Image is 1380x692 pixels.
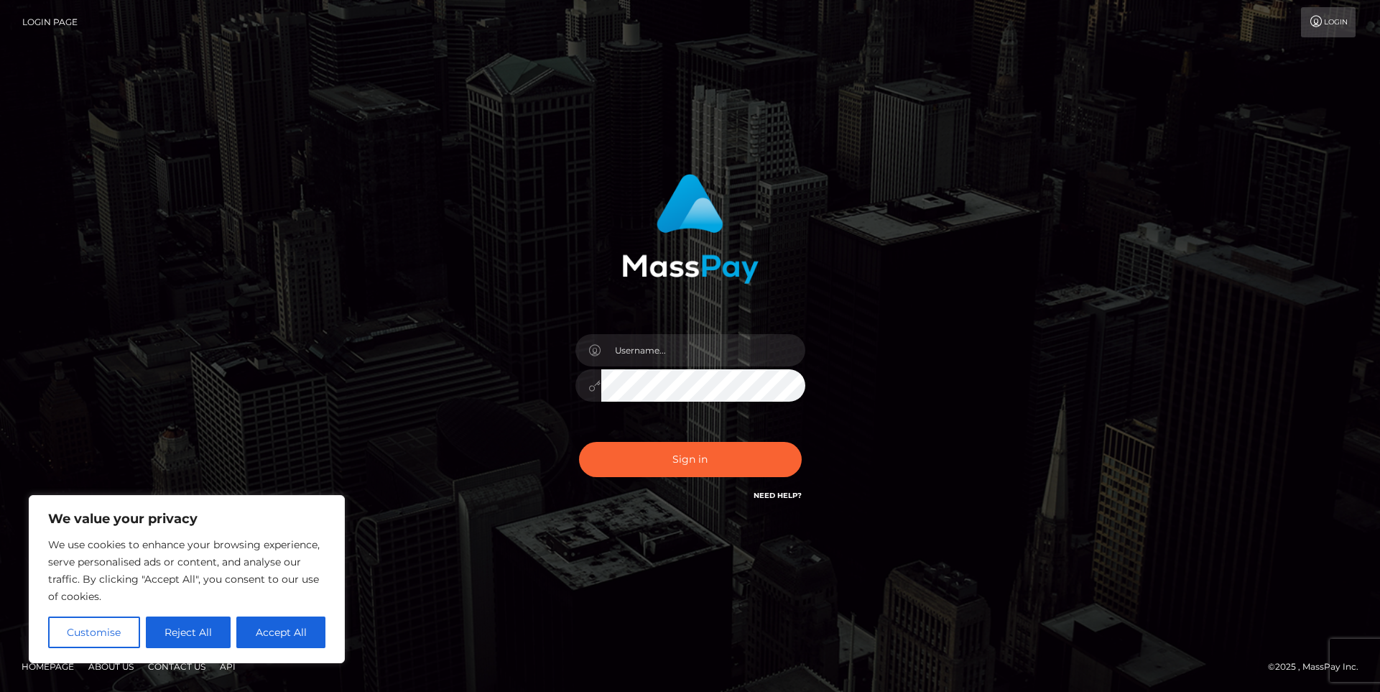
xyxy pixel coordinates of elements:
[1268,659,1369,675] div: © 2025 , MassPay Inc.
[754,491,802,500] a: Need Help?
[48,617,140,648] button: Customise
[1301,7,1356,37] a: Login
[601,334,805,366] input: Username...
[29,495,345,663] div: We value your privacy
[214,655,241,678] a: API
[236,617,325,648] button: Accept All
[142,655,211,678] a: Contact Us
[146,617,231,648] button: Reject All
[622,174,759,284] img: MassPay Login
[48,536,325,605] p: We use cookies to enhance your browsing experience, serve personalised ads or content, and analys...
[22,7,78,37] a: Login Page
[83,655,139,678] a: About Us
[16,655,80,678] a: Homepage
[579,442,802,477] button: Sign in
[48,510,325,527] p: We value your privacy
